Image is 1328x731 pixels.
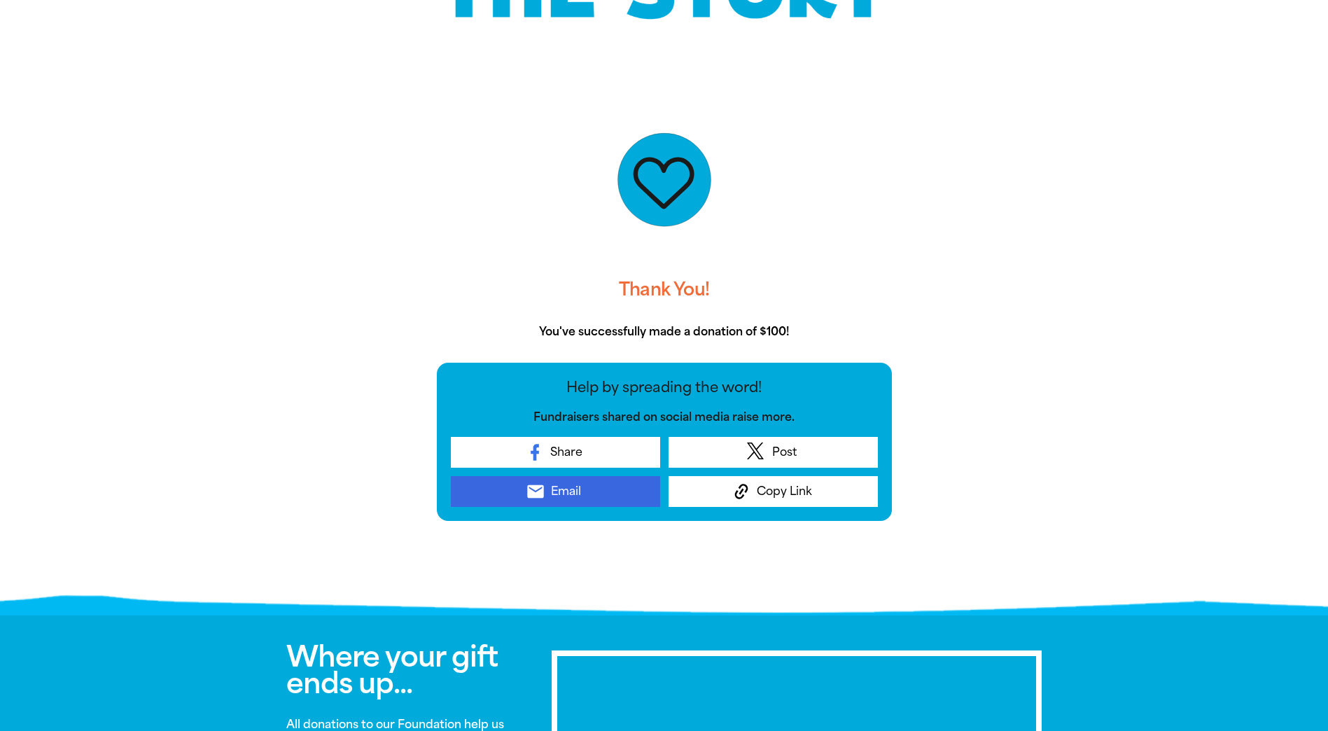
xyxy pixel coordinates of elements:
[451,409,878,426] p: Fundraisers shared on social media raise more.
[669,476,878,507] button: Copy Link
[286,640,498,700] span: Where your gift ends up...
[451,437,660,468] a: Share
[551,483,581,500] span: Email
[757,483,812,500] span: Copy Link
[669,437,878,468] a: Post
[772,444,797,461] span: Post
[550,444,582,461] span: Share
[437,267,892,312] h3: Thank You!
[526,482,545,501] i: email
[451,377,878,398] p: Help by spreading the word!
[451,476,660,507] a: emailEmail
[437,323,892,340] p: You've successfully made a donation of $100!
